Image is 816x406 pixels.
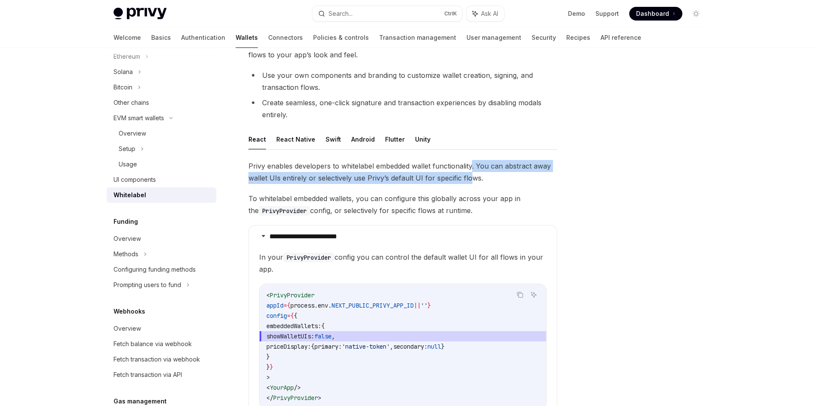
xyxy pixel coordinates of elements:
img: light logo [114,8,167,20]
span: process [290,302,314,309]
div: UI components [114,175,156,185]
span: , [332,332,335,340]
span: } [270,363,273,371]
div: Overview [114,323,141,334]
div: Usage [119,159,137,169]
div: Fetch balance via webhook [114,339,192,349]
span: null [427,343,441,350]
span: { [311,343,314,350]
span: Ask AI [481,9,498,18]
span: PrivyProvider [273,394,318,402]
div: Overview [114,234,141,244]
span: /> [294,384,301,391]
span: Privy’s frontend SDKs let you fully customize embedded wallet experiences. Match wallet flows to ... [248,37,557,61]
button: Ask AI [528,289,539,300]
li: Use your own components and branding to customize wallet creation, signing, and transaction flows. [248,69,557,93]
a: Other chains [107,95,216,110]
span: 'native-token' [342,343,390,350]
span: { [290,312,294,320]
button: Android [351,129,375,149]
a: Transaction management [379,27,456,48]
a: Usage [107,157,216,172]
div: Bitcoin [114,82,132,92]
span: > [266,373,270,381]
button: Ask AI [466,6,504,21]
span: || [414,302,421,309]
div: Solana [114,67,133,77]
span: Privy enables developers to whitelabel embedded wallet functionality. You can abstract away walle... [248,160,557,184]
span: embeddedWallets: [266,322,321,330]
a: Support [595,9,619,18]
a: Fetch balance via webhook [107,336,216,352]
a: Recipes [566,27,590,48]
span: false [314,332,332,340]
span: priceDisplay: [266,343,311,350]
a: Configuring funding methods [107,262,216,277]
div: Fetch transaction via API [114,370,182,380]
a: Security [532,27,556,48]
span: > [318,394,321,402]
span: '' [421,302,427,309]
div: EVM smart wallets [114,113,164,123]
h5: Webhooks [114,306,145,317]
a: API reference [601,27,641,48]
a: Overview [107,231,216,246]
div: Whitelabel [114,190,146,200]
button: Copy the contents from the code block [514,289,526,300]
span: PrivyProvider [270,291,314,299]
a: Welcome [114,27,141,48]
code: PrivyProvider [259,206,310,216]
a: Fetch transaction via API [107,367,216,382]
div: Other chains [114,98,149,108]
h5: Funding [114,216,138,227]
span: primary: [314,343,342,350]
span: secondary: [393,343,427,350]
span: config [266,312,287,320]
span: < [266,291,270,299]
span: } [441,343,445,350]
span: In your config you can control the default wallet UI for all flows in your app. [259,251,547,275]
span: { [321,322,325,330]
div: Overview [119,128,146,139]
li: Create seamless, one-click signature and transaction experiences by disabling modals entirely. [248,97,557,121]
button: Unity [415,129,430,149]
div: Setup [119,144,135,154]
code: PrivyProvider [283,253,335,262]
span: To whitelabel embedded wallets, you can configure this globally across your app in the config, or... [248,193,557,216]
span: { [294,312,297,320]
span: } [266,353,270,361]
button: Toggle dark mode [689,7,703,21]
span: , [390,343,393,350]
span: showWalletUIs: [266,332,314,340]
span: </ [266,394,273,402]
div: Search... [329,9,353,19]
span: Dashboard [636,9,669,18]
span: Ctrl K [444,10,457,17]
button: Swift [326,129,341,149]
a: User management [466,27,521,48]
span: appId [266,302,284,309]
a: Whitelabel [107,187,216,203]
span: NEXT_PUBLIC_PRIVY_APP_ID [332,302,414,309]
a: Overview [107,321,216,336]
div: Configuring funding methods [114,264,196,275]
span: YourApp [270,384,294,391]
div: Prompting users to fund [114,280,181,290]
a: Policies & controls [313,27,369,48]
button: Search...CtrlK [312,6,462,21]
div: Fetch transaction via webhook [114,354,200,365]
span: = [287,312,290,320]
button: React Native [276,129,315,149]
button: Flutter [385,129,405,149]
span: . [314,302,318,309]
span: . [328,302,332,309]
a: Overview [107,126,216,141]
a: Connectors [268,27,303,48]
span: } [266,363,270,371]
a: UI components [107,172,216,187]
span: env [318,302,328,309]
span: < [266,384,270,391]
span: { [287,302,290,309]
button: React [248,129,266,149]
a: Dashboard [629,7,682,21]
